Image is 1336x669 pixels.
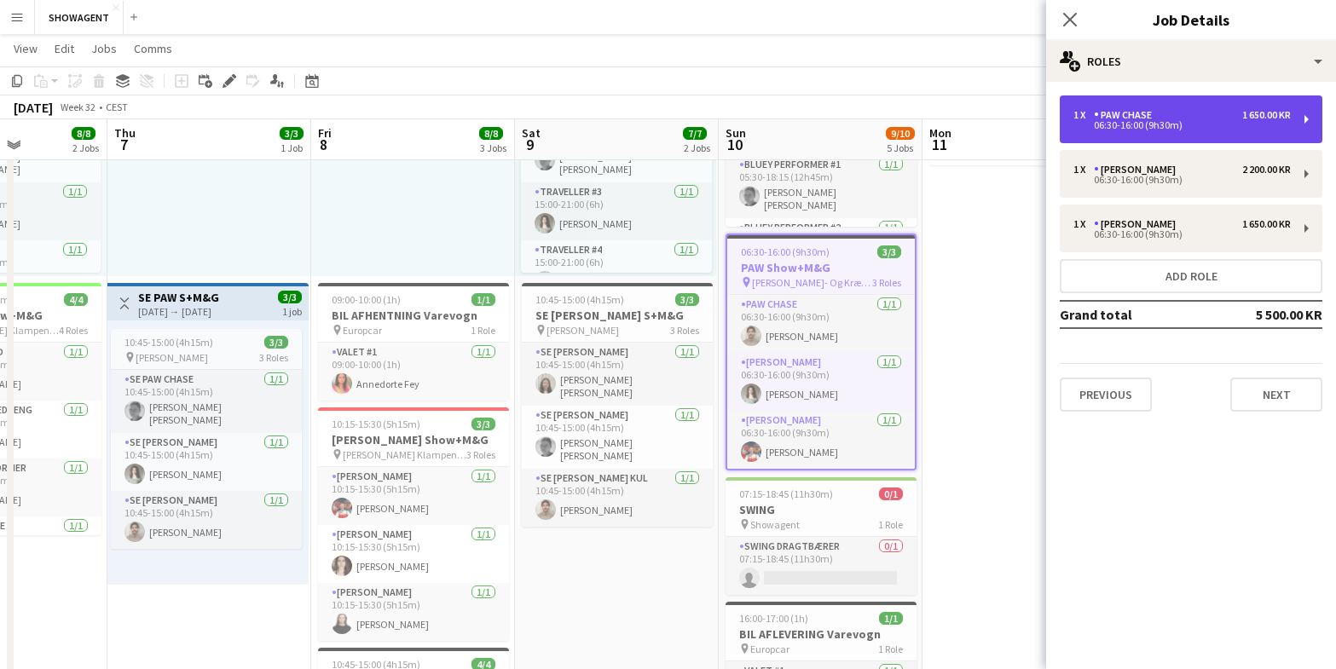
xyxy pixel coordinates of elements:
span: 7/7 [683,127,707,140]
span: [PERSON_NAME] [547,324,619,337]
span: 3/3 [675,293,699,306]
span: Edit [55,41,74,56]
span: Mon [929,125,951,141]
td: 5 500.00 KR [1215,301,1322,328]
div: CEST [106,101,128,113]
app-card-role: [PERSON_NAME]1/110:15-15:30 (5h15m)[PERSON_NAME] [318,525,509,583]
span: 11 [927,135,951,154]
a: Comms [127,37,179,60]
app-job-card: 06:30-16:00 (9h30m)3/3PAW Show+M&G [PERSON_NAME]- Og Kræmmermarked3 RolesPAW CHASE1/106:30-16:00 ... [726,234,917,470]
app-card-role: Traveller #31/115:00-21:00 (6h)[PERSON_NAME] [521,182,712,240]
h3: [PERSON_NAME] Show+M&G [318,432,509,447]
div: 2 200.00 KR [1242,164,1291,176]
a: View [7,37,44,60]
span: 4 Roles [59,324,88,337]
div: 1 Job [281,141,303,154]
span: 1 Role [471,324,495,337]
span: 1/1 [879,612,903,625]
div: [DATE] → [DATE] [138,305,219,318]
span: 3/3 [278,291,302,303]
span: 1 Role [878,518,903,531]
div: [PERSON_NAME] [1094,164,1183,176]
app-card-role: [PERSON_NAME]1/110:15-15:30 (5h15m)[PERSON_NAME] [318,583,509,641]
span: 3/3 [264,336,288,349]
span: 8 [315,135,332,154]
span: 3/3 [471,418,495,430]
div: 1 x [1073,218,1094,230]
span: 3 Roles [670,324,699,337]
app-card-role: SE [PERSON_NAME] Kul1/110:45-15:00 (4h15m)[PERSON_NAME] [522,469,713,527]
app-job-card: 10:45-15:00 (4h15m)3/3 [PERSON_NAME]3 RolesSE PAW CHASE1/110:45-15:00 (4h15m)[PERSON_NAME] [PERSO... [111,329,302,549]
span: Jobs [91,41,117,56]
span: Showagent [750,518,800,531]
div: 06:30-16:00 (9h30m) [1073,230,1291,239]
div: 2 Jobs [684,141,710,154]
h3: Job Details [1046,9,1336,31]
span: 16:00-17:00 (1h) [739,612,808,625]
app-card-role: [PERSON_NAME]1/106:30-16:00 (9h30m)[PERSON_NAME] [727,411,915,469]
a: Edit [48,37,81,60]
h3: BIL AFLEVERING Varevogn [726,626,917,642]
span: 8/8 [479,127,503,140]
app-card-role: [PERSON_NAME]1/106:30-16:00 (9h30m)[PERSON_NAME] [727,353,915,411]
div: 1 x [1073,164,1094,176]
span: [PERSON_NAME] [136,351,208,364]
span: 8/8 [72,127,95,140]
span: 9 [519,135,541,154]
div: 3 Jobs [480,141,506,154]
div: 10:45-15:00 (4h15m)3/3SE [PERSON_NAME] S+M&G [PERSON_NAME]3 RolesSE [PERSON_NAME]1/110:45-15:00 (... [522,283,713,527]
div: 2 Jobs [72,141,99,154]
div: 06:30-16:00 (9h30m) [1073,176,1291,184]
span: 10:45-15:00 (4h15m) [124,336,213,349]
a: Jobs [84,37,124,60]
div: 5 Jobs [887,141,914,154]
span: 10 [723,135,746,154]
div: Roles [1046,41,1336,82]
div: [DATE] [14,99,53,116]
app-card-role: SE [PERSON_NAME]1/110:45-15:00 (4h15m)[PERSON_NAME] [PERSON_NAME] [PERSON_NAME] [522,406,713,469]
span: 9/10 [886,127,915,140]
app-card-role: SE PAW CHASE1/110:45-15:00 (4h15m)[PERSON_NAME] [PERSON_NAME] [PERSON_NAME] [111,370,302,433]
app-card-role: BLUEY Performer #21/1 [726,218,917,276]
span: 3 Roles [259,351,288,364]
app-card-role: Valet #11/109:00-10:00 (1h)Annedorte Fey [318,343,509,401]
div: 07:15-18:45 (11h30m)0/1SWING Showagent1 RoleSWING Dragtbærer0/107:15-18:45 (11h30m) [726,477,917,595]
span: [PERSON_NAME] Klampenborg [343,448,466,461]
button: SHOWAGENT [35,1,124,34]
span: 06:30-16:00 (9h30m) [741,245,830,258]
span: 07:15-18:45 (11h30m) [739,487,833,500]
span: Sun [726,125,746,141]
span: 3 Roles [872,276,901,289]
span: Comms [134,41,172,56]
button: Previous [1060,378,1152,412]
h3: SE PAW S+M&G [138,290,219,305]
span: 0/1 [879,487,903,500]
span: 09:00-10:00 (1h) [332,293,401,306]
span: 3/3 [877,245,901,258]
div: [PERSON_NAME] [1094,218,1183,230]
app-card-role: [PERSON_NAME]1/110:15-15:30 (5h15m)[PERSON_NAME] [318,467,509,525]
span: Europcar [750,643,789,655]
span: 3 Roles [466,448,495,461]
app-job-card: 10:15-15:30 (5h15m)3/3[PERSON_NAME] Show+M&G [PERSON_NAME] Klampenborg3 Roles[PERSON_NAME]1/110:1... [318,407,509,641]
span: Europcar [343,324,382,337]
button: Next [1230,378,1322,412]
span: [PERSON_NAME]- Og Kræmmermarked [752,276,872,289]
h3: SWING [726,502,917,517]
h3: PAW Show+M&G [727,260,915,275]
div: 1 650.00 KR [1242,218,1291,230]
app-job-card: 09:00-10:00 (1h)1/1BIL AFHENTNING Varevogn Europcar1 RoleValet #11/109:00-10:00 (1h)Annedorte Fey [318,283,509,401]
div: 1 x [1073,109,1094,121]
div: PAW CHASE [1094,109,1159,121]
span: 10:45-15:00 (4h15m) [535,293,624,306]
span: Week 32 [56,101,99,113]
span: 1 Role [878,643,903,655]
app-card-role: SE [PERSON_NAME]1/110:45-15:00 (4h15m)[PERSON_NAME] [PERSON_NAME] [522,343,713,406]
span: Sat [522,125,541,141]
span: View [14,41,38,56]
span: Thu [114,125,136,141]
td: Grand total [1060,301,1215,328]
